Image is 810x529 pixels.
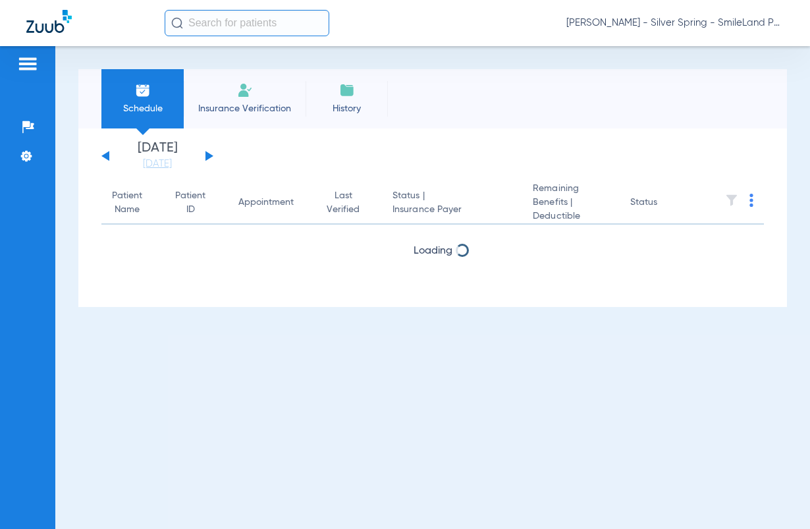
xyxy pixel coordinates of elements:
img: Search Icon [171,17,183,29]
img: hamburger-icon [17,56,38,72]
input: Search for patients [165,10,329,36]
img: Manual Insurance Verification [237,82,253,98]
img: Zuub Logo [26,10,72,33]
div: Patient ID [175,189,205,217]
th: Status [620,182,709,225]
img: filter.svg [725,194,738,207]
span: Schedule [111,102,174,115]
img: Schedule [135,82,151,98]
div: Last Verified [327,189,371,217]
img: group-dot-blue.svg [749,194,753,207]
div: Patient Name [112,189,142,217]
span: Insurance Payer [392,203,512,217]
span: Loading [414,246,452,256]
th: Remaining Benefits | [522,182,620,225]
div: Appointment [238,196,294,209]
span: Deductible [533,209,609,223]
a: [DATE] [118,157,197,171]
span: Insurance Verification [194,102,296,115]
span: History [315,102,378,115]
div: Patient ID [175,189,217,217]
div: Appointment [238,196,306,209]
div: Patient Name [112,189,154,217]
span: [PERSON_NAME] - Silver Spring - SmileLand PD [566,16,784,30]
img: History [339,82,355,98]
th: Status | [382,182,522,225]
li: [DATE] [118,142,197,171]
div: Last Verified [327,189,360,217]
